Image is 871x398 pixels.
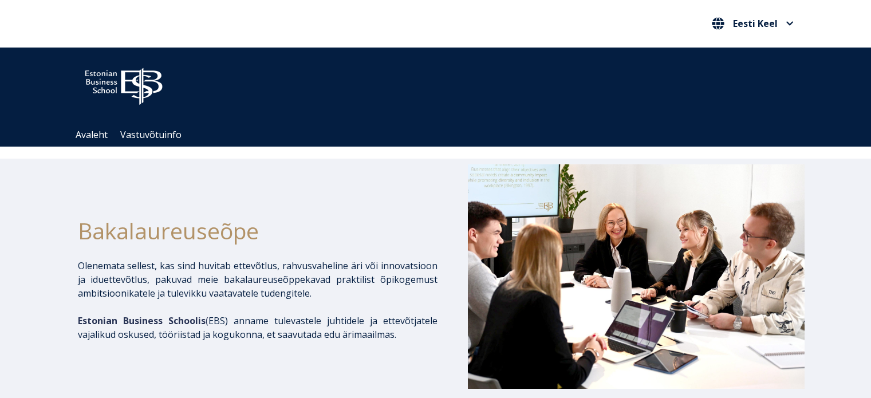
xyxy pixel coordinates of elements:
button: Eesti Keel [709,14,797,33]
span: ( [78,314,208,327]
img: Bakalaureusetudengid [468,164,805,389]
span: Eesti Keel [733,19,778,28]
p: EBS) anname tulevastele juhtidele ja ettevõtjatele vajalikud oskused, tööriistad ja kogukonna, et... [78,314,438,341]
span: Estonian Business Schoolis [78,314,206,327]
h1: Bakalaureuseõpe [78,214,438,247]
div: Navigation Menu [69,123,814,147]
a: Avaleht [76,128,108,141]
img: ebs_logo2016_white [75,59,172,108]
nav: Vali oma keel [709,14,797,33]
p: Olenemata sellest, kas sind huvitab ettevõtlus, rahvusvaheline äri või innovatsioon ja iduettevõt... [78,259,438,300]
a: Vastuvõtuinfo [120,128,182,141]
